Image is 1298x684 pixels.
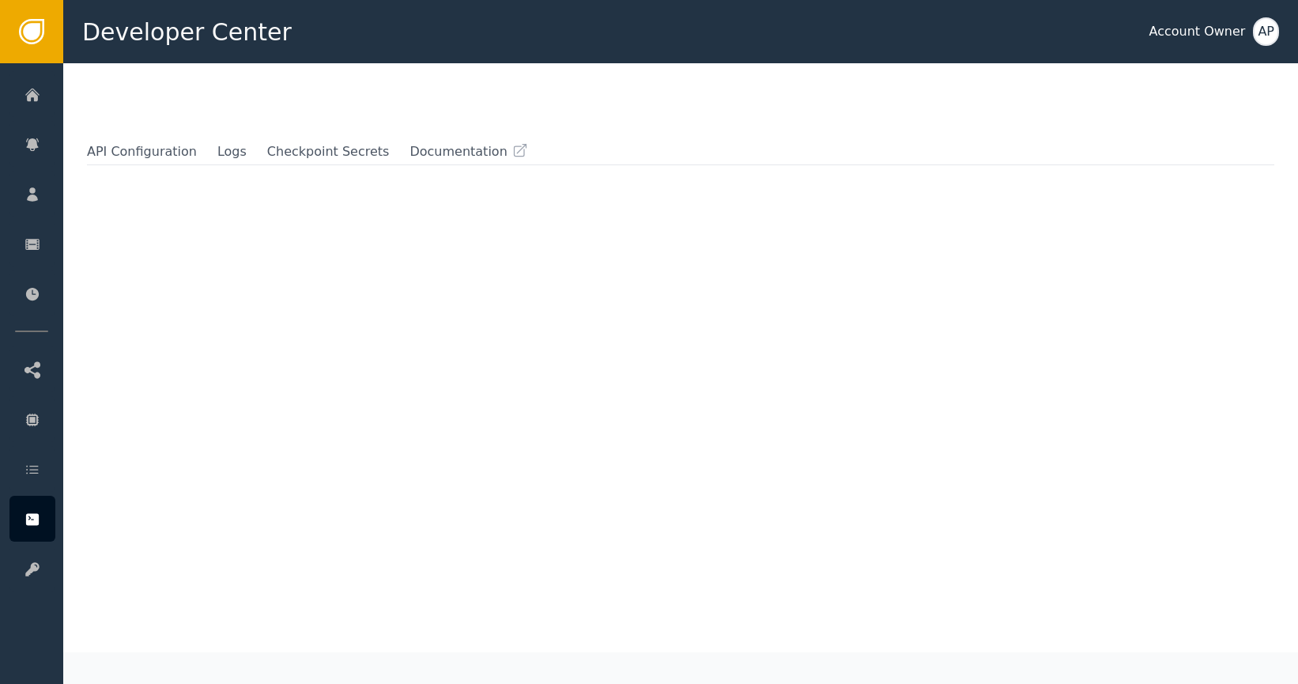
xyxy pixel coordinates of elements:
span: API Configuration [87,142,197,161]
span: Logs [217,142,247,161]
span: Documentation [409,142,507,161]
a: Documentation [409,142,527,161]
span: Checkpoint Secrets [267,142,390,161]
div: Account Owner [1149,22,1245,41]
span: Developer Center [82,14,292,50]
button: AP [1253,17,1279,46]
